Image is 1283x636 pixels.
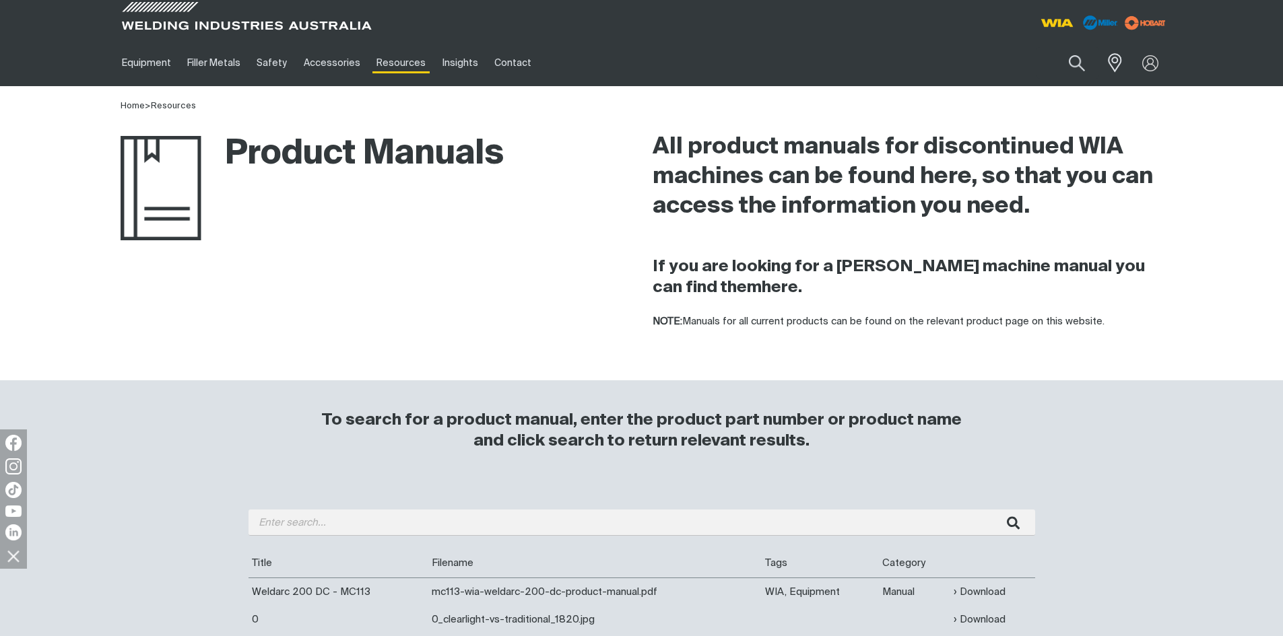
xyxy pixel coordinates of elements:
[653,133,1163,221] h2: All product manuals for discontinued WIA machines can be found here, so that you can access the i...
[121,102,145,110] a: Home
[249,40,295,86] a: Safety
[296,40,368,86] a: Accessories
[114,40,906,86] nav: Main
[5,435,22,451] img: Facebook
[762,549,879,577] th: Tags
[1054,47,1100,79] button: Search products
[954,612,1006,627] a: Download
[121,133,504,176] h1: Product Manuals
[249,606,428,633] td: 0
[879,549,950,577] th: Category
[145,102,151,110] span: >
[1037,47,1099,79] input: Product name or item number...
[762,577,879,606] td: WIA, Equipment
[114,40,179,86] a: Equipment
[2,544,25,567] img: hide socials
[1121,13,1170,33] img: miller
[249,509,1035,536] input: Enter search...
[428,606,762,633] td: 0_clearlight-vs-traditional_1820.jpg
[762,279,802,295] a: here.
[151,102,196,110] a: Resources
[653,258,1145,295] strong: If you are looking for a [PERSON_NAME] machine manual you can find them
[368,40,434,86] a: Resources
[249,549,428,577] th: Title
[653,316,682,326] strong: NOTE:
[428,577,762,606] td: mc113-wia-weldarc-200-dc-product-manual.pdf
[179,40,249,86] a: Filler Metals
[434,40,486,86] a: Insights
[5,482,22,498] img: TikTok
[5,505,22,517] img: YouTube
[5,524,22,540] img: LinkedIn
[653,314,1163,330] p: Manuals for all current products can be found on the relevant product page on this website.
[879,577,950,606] td: Manual
[954,584,1006,600] a: Download
[5,458,22,474] img: Instagram
[428,549,762,577] th: Filename
[316,410,968,452] h3: To search for a product manual, enter the product part number or product name and click search to...
[486,40,539,86] a: Contact
[249,577,428,606] td: Weldarc 200 DC - MC113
